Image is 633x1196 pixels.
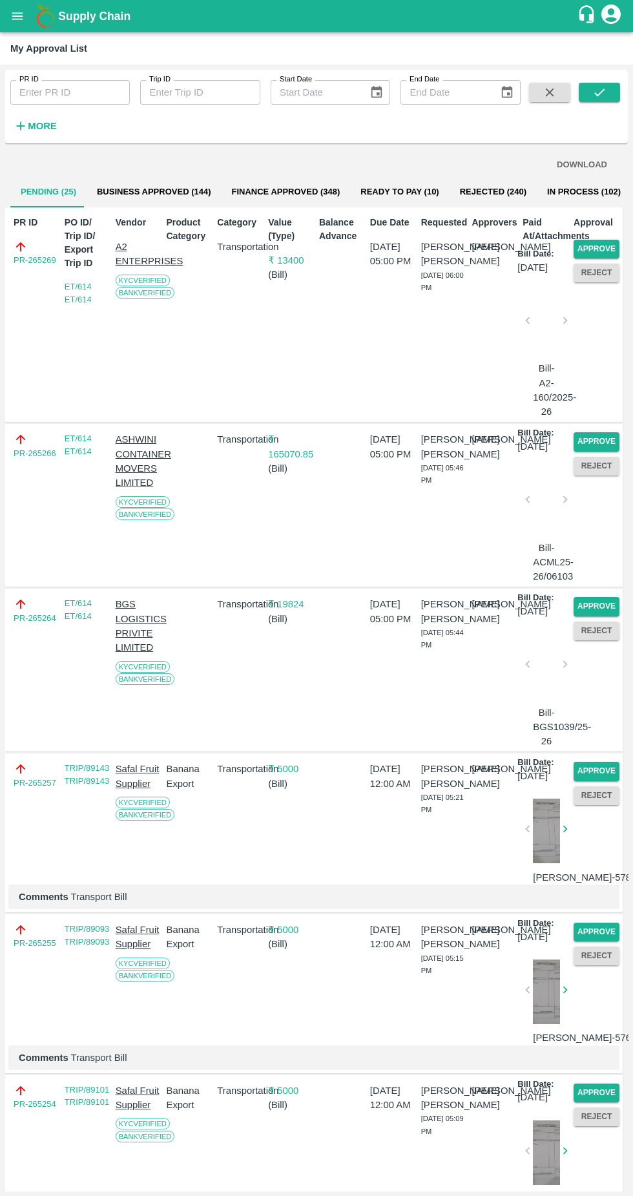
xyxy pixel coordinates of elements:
button: Approve [574,597,619,616]
span: [DATE] 05:21 PM [421,793,464,814]
span: KYC Verified [116,661,170,673]
a: TRIP/89101 TRIP/89101 [65,1085,109,1107]
p: ( Bill ) [268,1098,314,1112]
p: Category [217,216,263,229]
button: Rejected (240) [450,176,537,207]
button: DOWNLOAD [552,154,612,176]
p: Transport Bill [19,1051,609,1065]
strong: More [28,121,57,131]
p: [PERSON_NAME] [PERSON_NAME] [421,240,467,269]
p: [PERSON_NAME] [PERSON_NAME] [421,762,467,791]
input: Start Date [271,80,359,105]
a: ET/614 ET/614 [65,598,92,621]
p: Transportation [217,432,263,446]
span: KYC Verified [116,797,170,808]
input: End Date [400,80,489,105]
input: Enter Trip ID [140,80,260,105]
p: ASHWINI CONTAINER MOVERS LIMITED [116,432,161,490]
a: ET/614 ET/614 [65,282,92,304]
p: [PERSON_NAME] [472,923,517,937]
p: Transportation [217,1084,263,1098]
p: Safal Fruit Supplier [116,762,161,791]
p: [PERSON_NAME] [472,597,517,611]
p: Banana Export [166,923,212,952]
a: Supply Chain [58,7,577,25]
span: KYC Verified [116,1118,170,1129]
p: ( Bill ) [268,268,314,282]
button: Choose date [495,80,519,105]
p: Bill Date: [517,1078,554,1091]
a: PR-265257 [14,777,56,790]
button: Pending (25) [10,176,87,207]
button: In Process (102) [537,176,631,207]
a: PR-265266 [14,447,56,460]
p: ( Bill ) [268,937,314,951]
span: Bank Verified [116,509,175,520]
p: Safal Fruit Supplier [116,1084,161,1113]
button: Approve [574,432,619,451]
label: End Date [410,74,439,85]
p: Transportation [217,240,263,254]
span: KYC Verified [116,275,170,286]
p: Requested [421,216,467,229]
button: Approve [574,762,619,781]
p: [PERSON_NAME] [472,1084,517,1098]
p: Safal Fruit Supplier [116,923,161,952]
p: [PERSON_NAME] [PERSON_NAME] [421,923,467,952]
span: [DATE] 05:09 PM [421,1115,464,1135]
p: A2 ENTERPRISES [116,240,161,269]
button: Reject [574,786,619,805]
p: [DATE] [517,930,548,944]
p: Transportation [217,923,263,937]
span: Bank Verified [116,287,175,299]
p: [DATE] [517,260,548,275]
img: logo [32,3,58,29]
p: ( Bill ) [268,612,314,626]
p: Product Category [166,216,212,243]
p: [PERSON_NAME]-578 [533,870,560,885]
span: KYC Verified [116,496,170,508]
div: account of current user [599,3,623,30]
p: ( Bill ) [268,777,314,791]
span: Bank Verified [116,1131,175,1142]
p: ₹ 5000 [268,762,314,776]
p: ₹ 13400 [268,253,314,268]
span: Bank Verified [116,970,175,981]
p: Vendor [116,216,161,229]
button: Finance Approved (348) [221,176,350,207]
span: Bank Verified [116,809,175,821]
a: PR-265255 [14,937,56,950]
button: Approve [574,240,619,258]
p: Banana Export [166,762,212,791]
p: Transportation [217,597,263,611]
button: open drawer [3,1,32,31]
p: Bill-A2-160/2025-26 [533,361,560,419]
span: [DATE] 05:44 PM [421,629,464,649]
p: Banana Export [166,1084,212,1113]
p: [PERSON_NAME]-576 [533,1031,560,1045]
button: Reject [574,264,619,282]
button: Reject [574,622,619,640]
input: Enter PR ID [10,80,130,105]
button: Reject [574,947,619,965]
p: [DATE] [517,769,548,783]
a: PR-265254 [14,1098,56,1111]
span: [DATE] 05:15 PM [421,954,464,975]
p: [DATE] 05:00 PM [370,597,416,626]
button: Approve [574,1084,619,1102]
p: [DATE] 12:00 AM [370,923,416,952]
p: Transport Bill [19,890,609,904]
button: More [10,115,60,137]
span: [DATE] 06:00 PM [421,271,464,292]
label: Start Date [280,74,312,85]
p: Bill Date: [517,592,554,604]
p: [DATE] [517,604,548,618]
a: PR-265269 [14,254,56,267]
a: ET/614 ET/614 [65,434,92,456]
p: ₹ 5000 [268,923,314,937]
p: [DATE] 05:00 PM [370,432,416,461]
p: Bill Date: [517,248,554,260]
p: Balance Advance [319,216,365,243]
label: PR ID [19,74,39,85]
a: PR-265264 [14,612,56,625]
